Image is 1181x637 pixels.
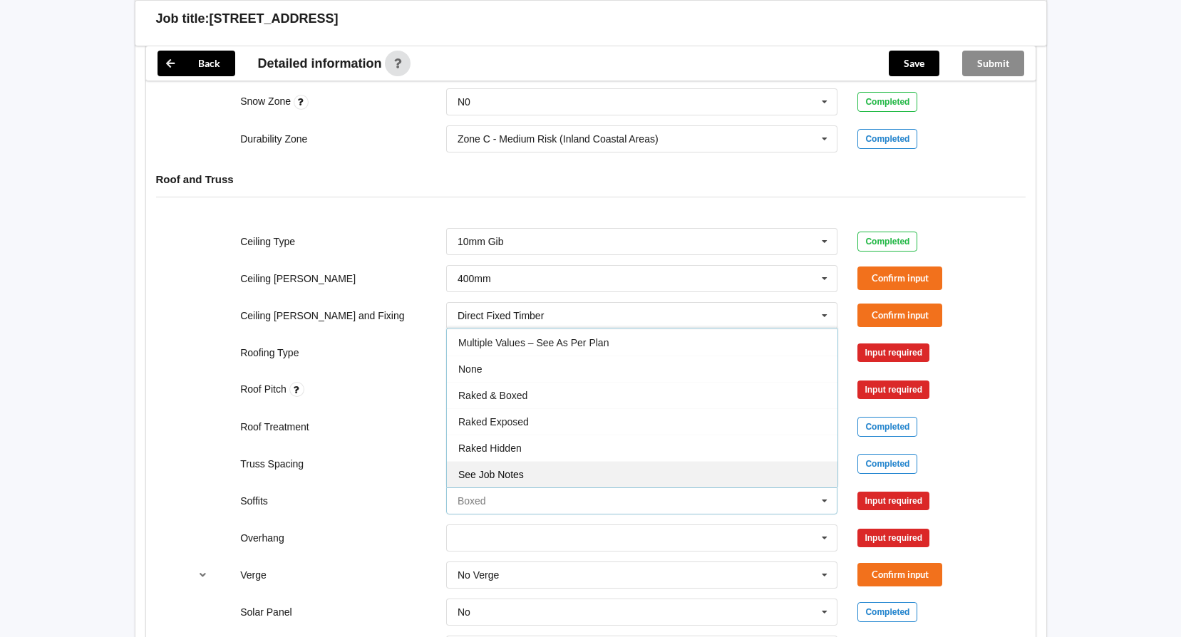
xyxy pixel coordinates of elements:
div: Completed [857,129,917,149]
label: Roof Pitch [240,383,289,395]
div: 10mm Gib [458,237,504,247]
span: Multiple Values – See As Per Plan [458,337,609,348]
button: reference-toggle [189,562,217,588]
div: Completed [857,232,917,252]
button: Confirm input [857,304,942,327]
label: Verge [240,569,267,581]
div: Completed [857,602,917,622]
button: Back [158,51,235,76]
div: Zone C - Medium Risk (Inland Coastal Areas) [458,134,659,144]
span: None [458,363,482,375]
div: No Verge [458,570,499,580]
button: Confirm input [857,266,942,290]
div: Input required [857,343,929,362]
label: Ceiling [PERSON_NAME] [240,273,356,284]
label: Durability Zone [240,133,307,145]
h3: [STREET_ADDRESS] [210,11,339,27]
span: Raked Exposed [458,416,529,428]
span: Raked Hidden [458,442,522,454]
button: Confirm input [857,563,942,586]
label: Roof Treatment [240,421,309,433]
div: No [458,607,470,617]
h3: Job title: [156,11,210,27]
div: Input required [857,380,929,399]
span: See Job Notes [458,469,524,480]
div: Completed [857,454,917,474]
div: Direct Fixed Timber [458,311,544,321]
button: Save [889,51,939,76]
span: Detailed information [258,57,382,70]
label: Soffits [240,495,268,507]
div: 400mm [458,274,491,284]
label: Ceiling Type [240,236,295,247]
label: Solar Panel [240,606,292,618]
label: Overhang [240,532,284,544]
label: Snow Zone [240,95,294,107]
span: Raked & Boxed [458,390,527,401]
div: Input required [857,529,929,547]
div: Completed [857,417,917,437]
label: Roofing Type [240,347,299,358]
label: Truss Spacing [240,458,304,470]
div: Input required [857,492,929,510]
div: Completed [857,92,917,112]
div: N0 [458,97,470,107]
label: Ceiling [PERSON_NAME] and Fixing [240,310,404,321]
h4: Roof and Truss [156,172,1026,186]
